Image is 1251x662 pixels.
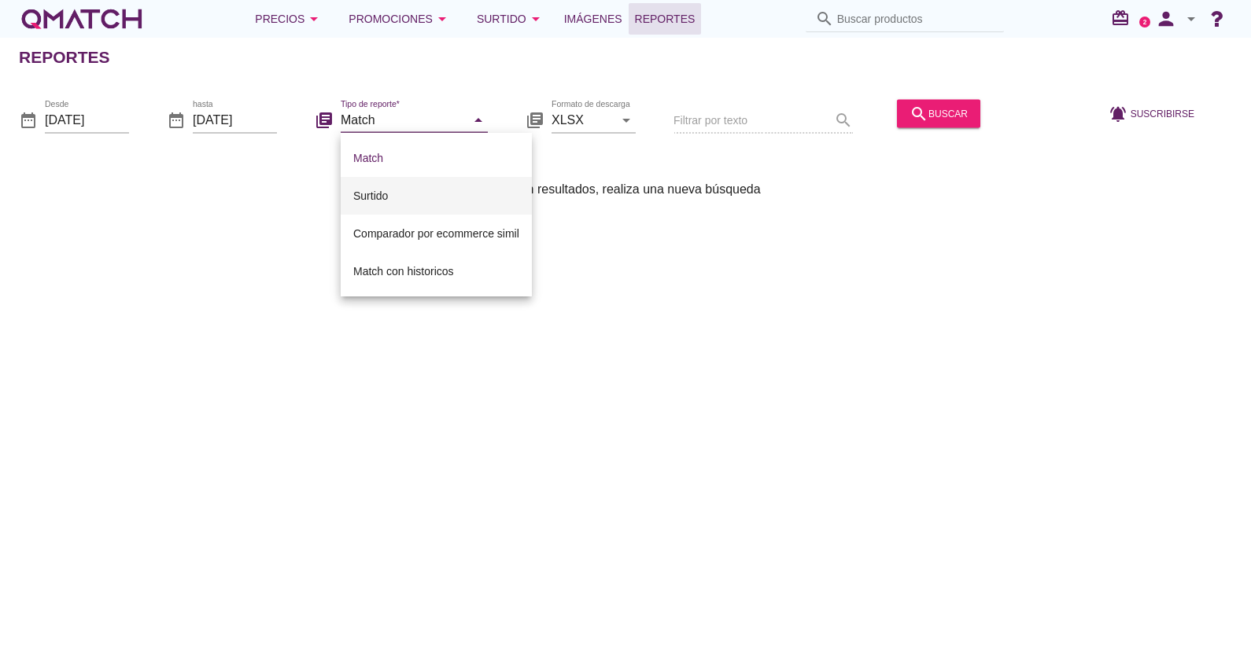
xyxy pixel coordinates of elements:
button: Suscribirse [1096,99,1207,127]
span: Reportes [635,9,696,28]
i: arrow_drop_down [469,110,488,129]
div: buscar [910,104,968,123]
input: Formato de descarga [552,107,614,132]
input: Tipo de reporte* [341,107,466,132]
i: date_range [167,110,186,129]
a: Imágenes [558,3,629,35]
div: Surtido [477,9,545,28]
span: Suscribirse [1131,106,1194,120]
text: 2 [1143,18,1147,25]
a: Reportes [629,3,702,35]
div: Comparador por ecommerce simil [353,224,519,243]
i: date_range [19,110,38,129]
span: Imágenes [564,9,622,28]
i: person [1150,8,1182,30]
div: Promociones [349,9,452,28]
i: arrow_drop_down [433,9,452,28]
h2: Reportes [19,45,110,70]
div: Match con historicos [353,262,519,281]
input: Buscar productos [837,6,995,31]
button: Precios [242,3,336,35]
button: Surtido [464,3,558,35]
i: arrow_drop_down [617,110,636,129]
i: arrow_drop_down [304,9,323,28]
i: library_books [526,110,544,129]
div: Surtido [353,186,519,205]
div: Precios [255,9,323,28]
i: search [815,9,834,28]
i: arrow_drop_down [1182,9,1201,28]
button: Promociones [336,3,464,35]
a: white-qmatch-logo [19,3,145,35]
i: search [910,104,928,123]
i: library_books [315,110,334,129]
input: hasta [193,107,277,132]
div: Match [353,149,519,167]
button: buscar [897,99,980,127]
span: Sin resultados, realiza una nueva búsqueda [515,180,760,199]
input: Desde [45,107,129,132]
i: arrow_drop_down [526,9,545,28]
i: redeem [1111,9,1136,28]
i: notifications_active [1109,104,1131,123]
a: 2 [1139,17,1150,28]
